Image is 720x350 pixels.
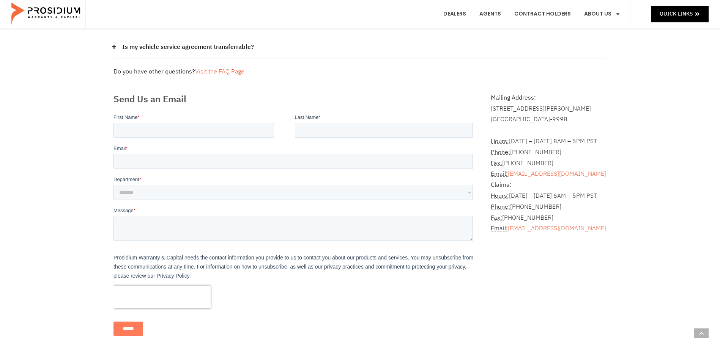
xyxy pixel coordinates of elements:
strong: Phone: [491,202,510,211]
div: Is my vehicle service agreement transferrable? [113,36,607,59]
strong: Phone: [491,148,510,157]
strong: Fax: [491,159,502,168]
strong: Email: [491,224,508,233]
abbr: Email Address [491,224,508,233]
address: [DATE] – [DATE] 8AM – 5PM PST [PHONE_NUMBER] [PHONE_NUMBER] [491,125,607,234]
a: Is my vehicle service agreement transferrable? [122,42,254,53]
iframe: Form 0 [113,114,476,342]
a: Visit the FAQ Page [195,67,244,76]
abbr: Fax [491,213,502,222]
a: [EMAIL_ADDRESS][DOMAIN_NAME] [508,224,606,233]
strong: Hours: [491,191,509,200]
div: [STREET_ADDRESS][PERSON_NAME] [491,103,607,114]
h2: Send Us an Email [113,92,476,106]
b: Claims: [491,180,511,189]
abbr: Email Address [491,169,508,178]
abbr: Hours [491,191,509,200]
strong: Fax: [491,213,502,222]
a: [EMAIL_ADDRESS][DOMAIN_NAME] [508,169,606,178]
b: Mailing Address: [491,93,536,102]
div: [GEOGRAPHIC_DATA]-9998 [491,114,607,125]
abbr: Fax [491,159,502,168]
strong: Hours: [491,137,509,146]
a: Quick Links [651,6,709,22]
p: [DATE] – [DATE] 6AM – 5PM PST [PHONE_NUMBER] [PHONE_NUMBER] [491,180,607,234]
abbr: Phone Number [491,148,510,157]
strong: Email: [491,169,508,178]
div: Do you have other questions? [113,66,607,77]
abbr: Phone Number [491,202,510,211]
span: Quick Links [660,9,693,19]
abbr: Hours [491,137,509,146]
